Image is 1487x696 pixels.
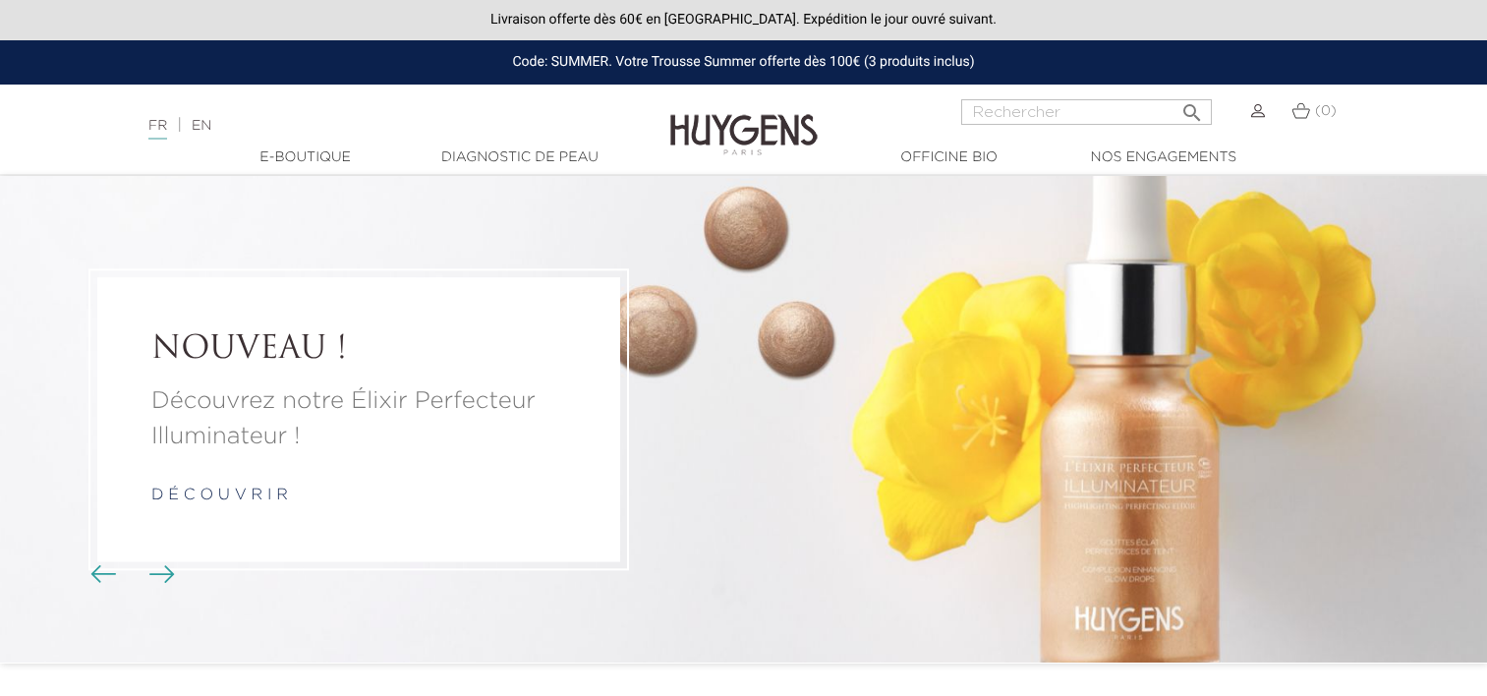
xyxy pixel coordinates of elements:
i:  [1180,95,1204,119]
div: | [139,114,604,138]
a: EN [192,119,211,133]
a: E-Boutique [207,147,404,168]
button:  [1174,93,1210,120]
a: FR [148,119,167,140]
a: Découvrez notre Élixir Perfecteur Illuminateur ! [151,383,566,454]
a: Officine Bio [851,147,1048,168]
a: Diagnostic de peau [422,147,618,168]
a: Nos engagements [1065,147,1262,168]
input: Rechercher [961,99,1212,125]
div: Boutons du carrousel [98,560,162,590]
a: NOUVEAU ! [151,331,566,369]
span: (0) [1315,104,1337,118]
img: Huygens [670,83,818,158]
a: d é c o u v r i r [151,488,288,503]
